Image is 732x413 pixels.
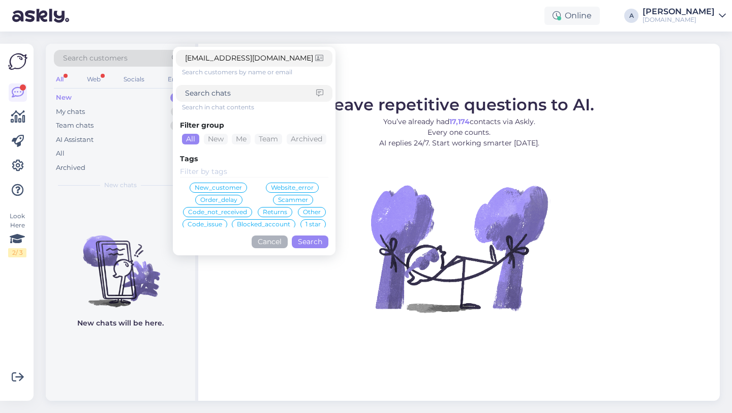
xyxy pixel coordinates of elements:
div: All [182,134,199,144]
input: Filter by tags [180,166,328,178]
div: Web [85,73,103,86]
div: My chats [56,107,85,117]
div: Socials [121,73,146,86]
img: No chats [46,217,195,309]
a: [PERSON_NAME][DOMAIN_NAME] [643,8,726,24]
p: New chats will be here. [77,318,164,329]
b: 17,174 [449,117,470,126]
div: Archived [56,163,85,173]
input: Search chats [185,88,316,99]
span: Search customers [63,53,128,64]
div: Team chats [56,121,94,131]
div: 7 [171,107,185,117]
div: Search customers by name or email [182,68,332,77]
div: [DOMAIN_NAME] [643,16,715,24]
span: New_customer [195,185,242,191]
div: A [624,9,638,23]
img: No Chat active [368,157,551,340]
span: Code_not_received [188,209,247,215]
div: 0 [170,93,185,103]
span: Leave repetitive questions to AI. [324,95,594,114]
div: All [56,149,65,159]
div: Search in chat contents [182,103,332,112]
p: You’ve already had contacts via Askly. Every one counts. AI replies 24/7. Start working smarter [... [324,116,594,149]
input: Search customers [185,53,315,64]
div: [PERSON_NAME] [643,8,715,16]
span: Code_issue [188,221,222,227]
div: 2 / 3 [8,248,26,257]
div: AI Assistant [56,135,94,145]
div: Tags [180,154,328,164]
span: New chats [104,181,137,190]
div: Look Here [8,212,26,257]
div: New [56,93,72,103]
div: All [54,73,66,86]
div: Online [544,7,600,25]
div: 0 [170,121,185,131]
img: Askly Logo [8,52,27,71]
div: Email [166,73,187,86]
div: Filter group [180,120,328,131]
